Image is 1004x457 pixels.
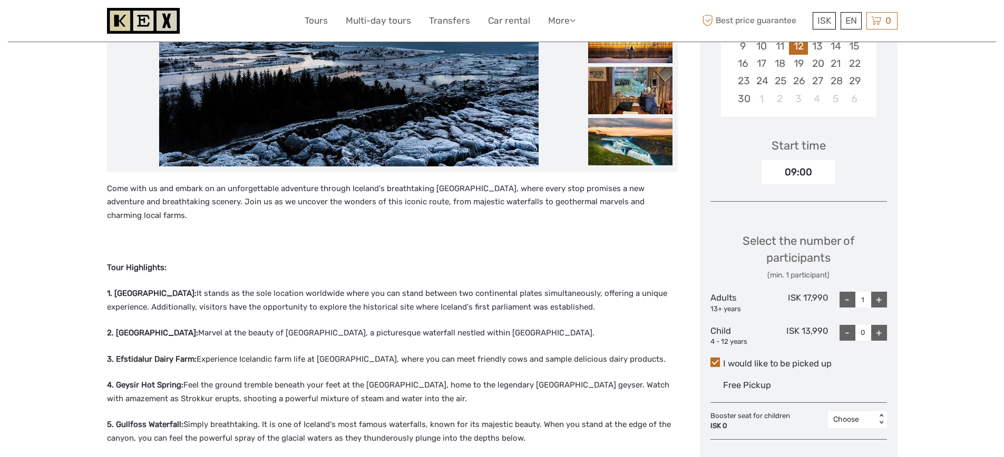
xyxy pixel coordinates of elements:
div: + [871,292,887,307]
div: Choose Tuesday, November 18th, 2025 [771,55,789,72]
p: Simply breathtaking. It is one of Iceland's most famous waterfalls, known for its majestic beauty... [107,418,678,445]
div: Choose Thursday, November 20th, 2025 [808,55,826,72]
div: Choose Friday, December 5th, 2025 [826,90,845,107]
a: Transfers [429,13,470,28]
div: Choose Saturday, November 29th, 2025 [845,72,863,90]
div: Choose Sunday, November 16th, 2025 [734,55,752,72]
strong: Tour Highlights: [107,263,167,272]
div: Choose Sunday, November 30th, 2025 [734,90,752,107]
div: EN [841,12,862,29]
div: - [840,292,855,307]
div: Choose Sunday, November 23rd, 2025 [734,72,752,90]
div: Choose Friday, November 14th, 2025 [826,37,845,55]
img: 1261-44dab5bb-39f8-40da-b0c2-4d9fce00897c_logo_small.jpg [107,8,180,34]
p: Feel the ground tremble beneath your feet at the [GEOGRAPHIC_DATA], home to the legendary [GEOGRA... [107,379,678,405]
div: 13+ years [710,304,769,314]
div: Adults [710,292,769,314]
span: ISK [817,15,831,26]
div: Choose [833,414,871,425]
strong: 2. [GEOGRAPHIC_DATA]: [107,328,198,337]
div: Choose Monday, November 17th, 2025 [752,55,771,72]
p: Experience Icelandic farm life at [GEOGRAPHIC_DATA], where you can meet friendly cows and sample ... [107,353,678,366]
div: Choose Wednesday, November 19th, 2025 [789,55,807,72]
div: Choose Monday, November 10th, 2025 [752,37,771,55]
div: Select the number of participants [710,233,887,281]
strong: 4. Geysir Hot Spring: [107,380,183,390]
div: Choose Saturday, November 15th, 2025 [845,37,863,55]
div: Choose Thursday, December 4th, 2025 [808,90,826,107]
span: Free Pickup [723,380,771,390]
div: Choose Tuesday, November 25th, 2025 [771,72,789,90]
label: I would like to be picked up [710,357,887,370]
div: Choose Thursday, November 13th, 2025 [808,37,826,55]
div: Choose Tuesday, December 2nd, 2025 [771,90,789,107]
div: Start time [772,137,826,154]
span: 0 [884,15,893,26]
div: Choose Sunday, November 9th, 2025 [734,37,752,55]
div: ISK 0 [710,421,790,431]
div: - [840,325,855,341]
p: Marvel at the beauty of [GEOGRAPHIC_DATA], a picturesque waterfall nestled within [GEOGRAPHIC_DATA]. [107,326,678,340]
div: Choose Wednesday, November 12th, 2025 [789,37,807,55]
strong: 3. Efstidalur Dairy Farm: [107,354,197,364]
div: Choose Saturday, November 22nd, 2025 [845,55,863,72]
p: Come with us and embark on an unforgettable adventure through Iceland's breathtaking [GEOGRAPHIC_... [107,182,678,223]
div: ISK 13,990 [769,325,828,347]
a: Multi-day tours [346,13,411,28]
strong: 1. [GEOGRAPHIC_DATA]: [107,289,197,298]
div: Choose Friday, November 28th, 2025 [826,72,845,90]
div: month 2025-11 [724,3,873,107]
a: Car rental [488,13,530,28]
a: More [548,13,576,28]
div: 4 - 12 years [710,337,769,347]
div: (min. 1 participant) [710,270,887,281]
div: 09:00 [762,160,835,184]
strong: 5. Gullfoss Waterfall: [107,420,183,429]
p: It stands as the sole location worldwide where you can stand between two continental plates simul... [107,287,678,314]
div: + [871,325,887,341]
span: Best price guarantee [700,12,810,29]
a: Tours [305,13,328,28]
div: Booster seat for children [710,411,795,431]
div: Choose Wednesday, December 3rd, 2025 [789,90,807,107]
div: Choose Monday, December 1st, 2025 [752,90,771,107]
div: Choose Monday, November 24th, 2025 [752,72,771,90]
button: Open LiveChat chat widget [121,16,134,29]
img: 9ea28db0a7e249129c0c58b37d2fe2f2_slider_thumbnail.jpg [588,67,672,114]
div: < > [876,414,885,425]
img: 175c3005f4824d8a8fe08f4c0a4c7518_slider_thumbnail.jpg [588,118,672,165]
p: We're away right now. Please check back later! [15,18,119,27]
div: Choose Wednesday, November 26th, 2025 [789,72,807,90]
div: ISK 17,990 [769,292,828,314]
div: Choose Friday, November 21st, 2025 [826,55,845,72]
div: Choose Thursday, November 27th, 2025 [808,72,826,90]
div: Choose Saturday, December 6th, 2025 [845,90,863,107]
div: Child [710,325,769,347]
div: Choose Tuesday, November 11th, 2025 [771,37,789,55]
